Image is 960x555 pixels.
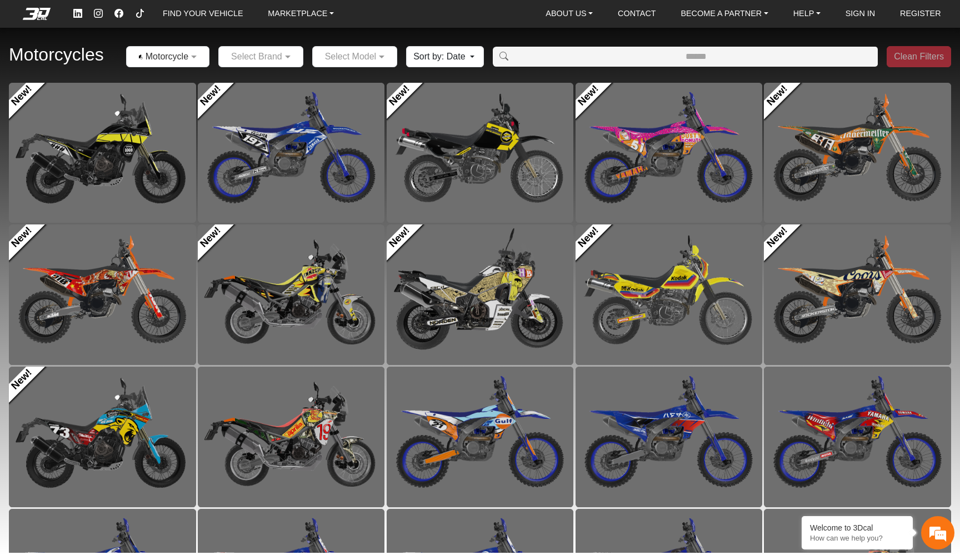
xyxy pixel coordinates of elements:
input: Amount (to the nearest dollar) [514,47,878,67]
div: New! [9,83,196,223]
a: New! [566,216,611,261]
div: New! [387,224,574,364]
a: SIGN IN [841,5,880,23]
h2: Motorcycles [9,40,104,69]
a: REGISTER [896,5,946,23]
a: MARKETPLACE [263,5,338,23]
a: New! [188,73,233,118]
div: New! [576,83,763,223]
div: New! [576,224,763,364]
p: How can we help you? [810,534,904,542]
div: New! [387,83,574,223]
div: New! [764,83,951,223]
a: BECOME A PARTNER [676,5,772,23]
a: FIND YOUR VEHICLE [158,5,247,23]
a: HELP [789,5,825,23]
a: New! [566,73,611,118]
a: CONTACT [613,5,660,23]
div: New! [198,83,385,223]
a: ABOUT US [541,5,597,23]
button: Sort by: Date [406,46,483,67]
div: Welcome to 3Dcal [810,523,904,532]
div: New! [9,367,196,507]
div: New! [764,224,951,364]
div: New! [198,224,385,364]
a: New! [377,216,422,261]
div: New! [9,224,196,364]
a: New! [755,216,800,261]
a: New! [188,216,233,261]
a: New! [755,73,800,118]
a: New! [377,73,422,118]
